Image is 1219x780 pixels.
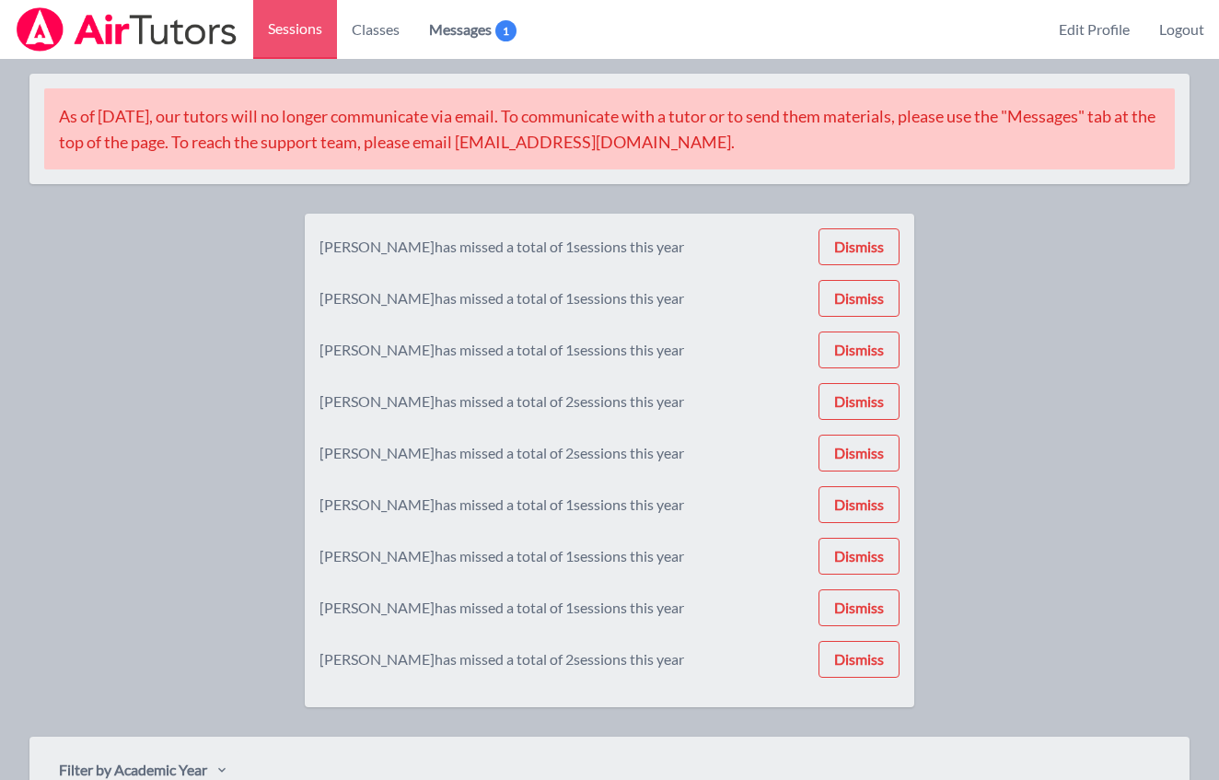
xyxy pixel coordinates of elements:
[818,280,900,317] button: Dismiss
[319,545,684,567] div: [PERSON_NAME] has missed a total of 1 sessions this year
[818,332,900,368] button: Dismiss
[818,435,900,471] button: Dismiss
[15,7,238,52] img: Airtutors Logo
[319,597,684,619] div: [PERSON_NAME] has missed a total of 1 sessions this year
[429,18,517,41] span: Messages
[319,648,684,670] div: [PERSON_NAME] has missed a total of 2 sessions this year
[818,538,900,575] button: Dismiss
[319,287,684,309] div: [PERSON_NAME] has missed a total of 1 sessions this year
[319,442,684,464] div: [PERSON_NAME] has missed a total of 2 sessions this year
[495,20,517,41] span: 1
[818,383,900,420] button: Dismiss
[44,88,1175,169] div: As of [DATE], our tutors will no longer communicate via email. To communicate with a tutor or to ...
[818,228,900,265] button: Dismiss
[319,494,684,516] div: [PERSON_NAME] has missed a total of 1 sessions this year
[319,390,684,413] div: [PERSON_NAME] has missed a total of 2 sessions this year
[319,339,684,361] div: [PERSON_NAME] has missed a total of 1 sessions this year
[818,486,900,523] button: Dismiss
[319,236,684,258] div: [PERSON_NAME] has missed a total of 1 sessions this year
[818,641,900,678] button: Dismiss
[818,589,900,626] button: Dismiss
